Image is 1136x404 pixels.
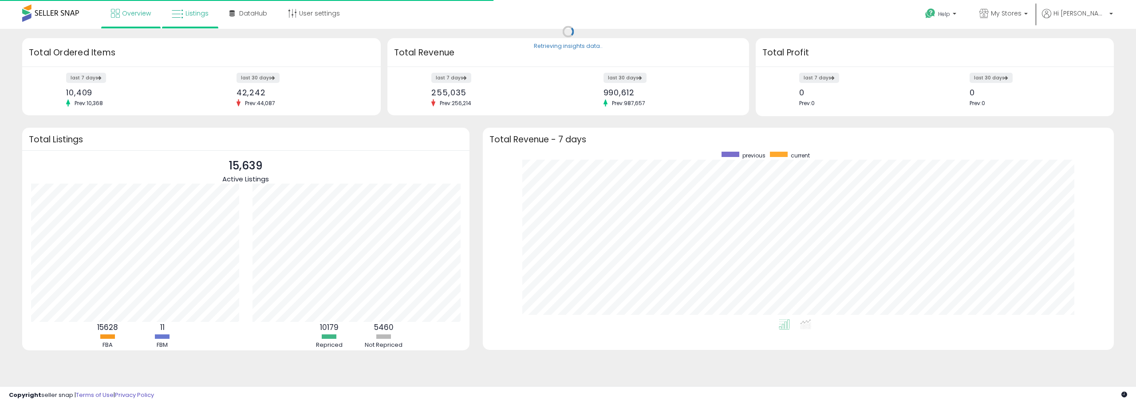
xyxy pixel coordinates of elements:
h3: Total Listings [29,136,463,143]
label: last 7 days [66,73,106,83]
b: 15628 [97,322,118,333]
span: Overview [122,9,151,18]
b: 10179 [320,322,339,333]
div: Retrieving insights data.. [534,43,603,51]
div: 990,612 [603,88,734,97]
span: Help [938,10,950,18]
label: last 30 days [603,73,647,83]
span: Prev: 987,657 [607,99,650,107]
strong: Copyright [9,391,41,399]
span: Prev: 10,368 [70,99,107,107]
h3: Total Revenue - 7 days [489,136,1108,143]
span: Prev: 0 [799,99,815,107]
a: Privacy Policy [115,391,154,399]
p: 15,639 [222,157,269,174]
label: last 7 days [431,73,471,83]
a: Terms of Use [76,391,114,399]
b: 11 [160,322,165,333]
span: My Stores [991,9,1022,18]
a: Hi [PERSON_NAME] [1042,9,1113,29]
div: 255,035 [431,88,561,97]
div: 0 [970,88,1098,97]
span: Prev: 0 [970,99,985,107]
label: last 30 days [970,73,1013,83]
div: FBM [136,341,189,349]
b: 5460 [374,322,394,333]
div: Not Repriced [357,341,410,349]
h3: Total Profit [762,47,1108,59]
h3: Total Ordered Items [29,47,374,59]
span: Prev: 256,214 [435,99,476,107]
i: Get Help [925,8,936,19]
span: DataHub [239,9,267,18]
h3: Total Revenue [394,47,742,59]
span: previous [742,152,765,159]
div: 42,242 [237,88,365,97]
span: Prev: 44,087 [241,99,280,107]
span: Hi [PERSON_NAME] [1053,9,1107,18]
div: FBA [81,341,134,349]
span: Listings [185,9,209,18]
span: current [791,152,810,159]
label: last 7 days [799,73,839,83]
span: Active Listings [222,174,269,184]
label: last 30 days [237,73,280,83]
div: seller snap | | [9,391,154,400]
div: 0 [799,88,928,97]
div: Repriced [303,341,356,349]
a: Help [918,1,965,29]
div: 10,409 [66,88,195,97]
